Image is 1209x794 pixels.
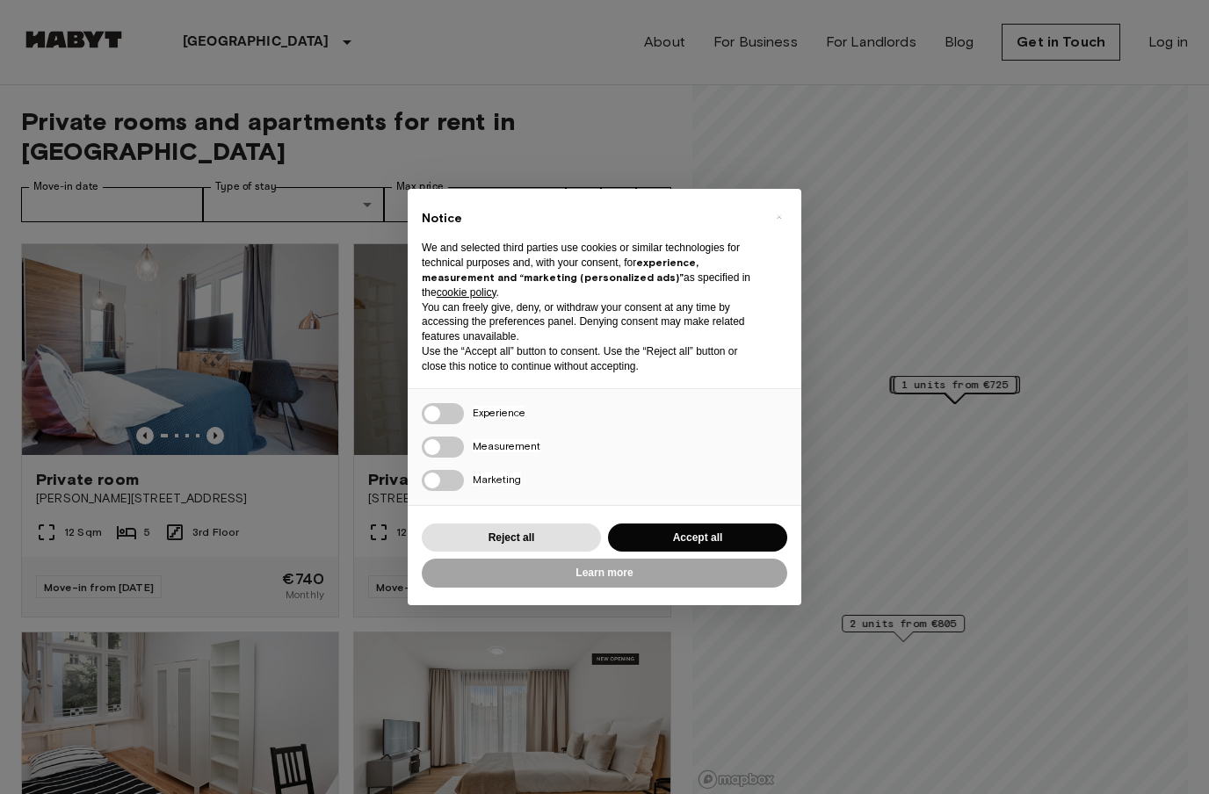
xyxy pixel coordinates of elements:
[608,523,787,552] button: Accept all
[437,286,496,299] a: cookie policy
[422,300,759,344] p: You can freely give, deny, or withdraw your consent at any time by accessing the preferences pane...
[422,210,759,227] h2: Notice
[776,206,782,227] span: ×
[422,256,699,284] strong: experience, measurement and “marketing (personalized ads)”
[473,473,521,486] span: Marketing
[422,523,601,552] button: Reject all
[422,241,759,300] p: We and selected third parties use cookies or similar technologies for technical purposes and, wit...
[422,559,787,588] button: Learn more
[473,439,540,452] span: Measurement
[473,406,525,419] span: Experience
[422,344,759,374] p: Use the “Accept all” button to consent. Use the “Reject all” button or close this notice to conti...
[764,203,793,231] button: Close this notice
